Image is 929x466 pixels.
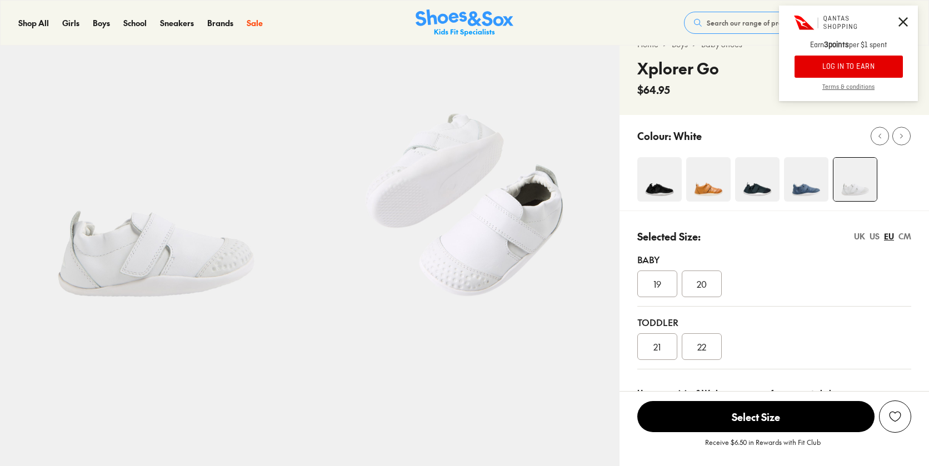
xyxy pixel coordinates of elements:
[735,157,780,202] img: 4-251068_1
[637,82,670,97] span: $64.95
[833,158,877,201] img: 4-551514_1
[416,9,513,37] img: SNS_Logo_Responsive.svg
[707,18,798,28] span: Search our range of products
[824,40,849,50] strong: 3 points
[684,12,844,34] button: Search our range of products
[247,17,263,28] span: Sale
[160,17,194,28] span: Sneakers
[416,9,513,37] a: Shoes & Sox
[247,17,263,29] a: Sale
[854,231,865,242] div: UK
[779,40,918,56] p: Earn per $1 spent
[697,277,707,290] span: 20
[123,17,147,28] span: School
[779,83,918,101] a: Terms & conditions
[686,157,731,202] img: 4-427577_1
[653,340,661,353] span: 21
[637,315,911,329] div: Toddler
[637,229,701,244] p: Selected Size:
[653,277,661,290] span: 19
[784,157,828,202] img: 4-551518_1
[705,437,821,457] p: Receive $6.50 in Rewards with Fit Club
[637,400,875,433] button: Select Size
[637,401,875,432] span: Select Size
[637,387,911,399] div: Unsure on sizing? We have a range of resources to help
[18,17,49,29] a: Shop All
[123,17,147,29] a: School
[697,340,706,353] span: 22
[207,17,233,29] a: Brands
[795,56,903,78] button: LOG IN TO EARN
[637,128,671,143] p: Colour:
[93,17,110,29] a: Boys
[62,17,79,29] a: Girls
[309,27,619,336] img: 5-551515_1
[898,231,911,242] div: CM
[884,231,894,242] div: EU
[637,253,911,266] div: Baby
[637,157,682,202] img: 4-294555_1
[637,57,719,80] h4: Xplorer Go
[18,17,49,28] span: Shop All
[160,17,194,29] a: Sneakers
[207,17,233,28] span: Brands
[870,231,880,242] div: US
[879,400,911,433] button: Add to Wishlist
[673,128,702,143] p: White
[93,17,110,28] span: Boys
[62,17,79,28] span: Girls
